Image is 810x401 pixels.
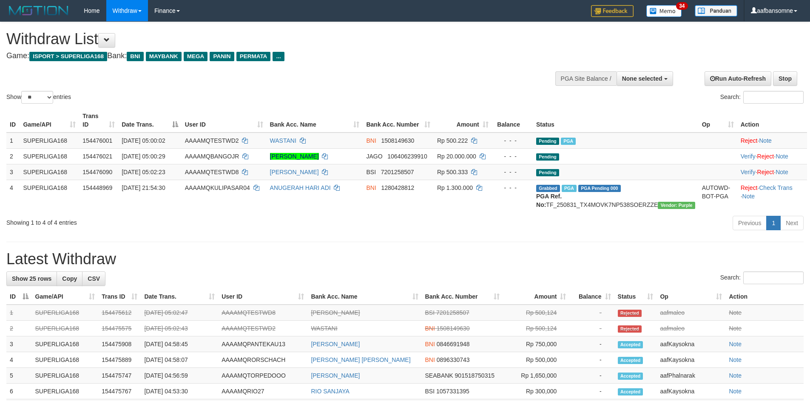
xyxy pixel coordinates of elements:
a: Show 25 rows [6,271,57,286]
td: SUPERLIGA168 [20,133,79,149]
td: 2 [6,321,32,336]
a: CSV [82,271,105,286]
td: 154475889 [98,352,141,368]
div: - - - [495,136,529,145]
a: Reject [757,169,774,175]
span: BNI [425,356,435,363]
td: AUTOWD-BOT-PGA [699,180,737,212]
span: AAAAMQTESTWD8 [185,169,239,175]
a: Reject [741,137,758,144]
span: Copy 0896330743 to clipboard [437,356,470,363]
span: BNI [366,137,376,144]
label: Search: [720,91,804,104]
a: ANUGERAH HARI ADI [270,184,331,191]
a: Note [729,388,742,395]
span: [DATE] 05:00:02 [122,137,165,144]
span: ... [273,52,284,61]
td: - [569,352,614,368]
th: Bank Acc. Name: activate to sort column ascending [307,289,421,305]
span: MEGA [184,52,208,61]
span: Copy 1508149630 to clipboard [437,325,470,332]
span: BNI [127,52,143,61]
td: SUPERLIGA168 [32,352,99,368]
span: CSV [88,275,100,282]
td: Rp 750,000 [503,336,569,352]
th: Trans ID: activate to sort column ascending [79,108,118,133]
span: [DATE] 05:02:23 [122,169,165,175]
a: Note [776,153,788,160]
button: None selected [617,71,673,86]
td: · [737,133,807,149]
span: [DATE] 05:00:29 [122,153,165,160]
td: SUPERLIGA168 [20,180,79,212]
span: Show 25 rows [12,275,51,282]
img: Feedback.jpg [591,5,634,17]
th: Bank Acc. Number: activate to sort column ascending [363,108,433,133]
img: MOTION_logo.png [6,4,71,17]
span: PGA Pending [578,185,621,192]
td: [DATE] 04:53:30 [141,384,218,399]
th: Bank Acc. Number: activate to sort column ascending [422,289,503,305]
a: RIO SANJAYA [311,388,350,395]
span: None selected [622,75,662,82]
td: [DATE] 05:02:47 [141,305,218,321]
td: aafKaysokna [657,352,725,368]
span: AAAAMQTESTWD2 [185,137,239,144]
th: Trans ID: activate to sort column ascending [98,289,141,305]
img: panduan.png [695,5,737,17]
span: Rp 500.222 [437,137,468,144]
td: AAAAMQRORSCHACH [218,352,307,368]
span: Accepted [618,373,643,380]
a: Copy [57,271,82,286]
a: Verify [741,169,756,175]
th: Status: activate to sort column ascending [614,289,657,305]
span: Rp 1.300.000 [437,184,473,191]
td: 154475575 [98,321,141,336]
td: 3 [6,336,32,352]
span: Copy [62,275,77,282]
td: aafPhalnarak [657,368,725,384]
span: BNI [425,325,435,332]
a: Verify [741,153,756,160]
a: Note [742,193,755,200]
th: ID: activate to sort column descending [6,289,32,305]
div: - - - [495,184,529,192]
th: Game/API: activate to sort column ascending [32,289,99,305]
a: Note [729,341,742,347]
td: AAAAMQTORPEDOOO [218,368,307,384]
td: aafKaysokna [657,336,725,352]
a: WASTANI [270,137,296,144]
span: PANIN [210,52,234,61]
span: Accepted [618,388,643,395]
span: Copy 1508149630 to clipboard [381,137,414,144]
span: 154448969 [82,184,112,191]
td: 154475612 [98,305,141,321]
img: Button%20Memo.svg [646,5,682,17]
th: Amount: activate to sort column ascending [503,289,569,305]
a: WASTANI [311,325,337,332]
th: Action [737,108,807,133]
td: aafKaysokna [657,384,725,399]
td: [DATE] 05:02:43 [141,321,218,336]
b: PGA Ref. No: [536,193,562,208]
span: Copy 1280428812 to clipboard [381,184,414,191]
input: Search: [743,91,804,104]
th: ID [6,108,20,133]
td: · · [737,148,807,164]
span: Pending [536,169,559,176]
a: [PERSON_NAME] [270,153,319,160]
td: aafmaleo [657,321,725,336]
td: 5 [6,368,32,384]
td: Rp 1,650,000 [503,368,569,384]
span: Copy 901518750315 to clipboard [455,372,495,379]
a: [PERSON_NAME] [270,169,319,175]
span: Pending [536,138,559,145]
span: SEABANK [425,372,453,379]
span: Copy 1057331395 to clipboard [436,388,469,395]
td: AAAAMQTESTWD2 [218,321,307,336]
td: · · [737,164,807,180]
span: Copy 106406239910 to clipboard [387,153,427,160]
td: [DATE] 04:56:59 [141,368,218,384]
a: Note [729,356,742,363]
span: Rejected [618,310,642,317]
